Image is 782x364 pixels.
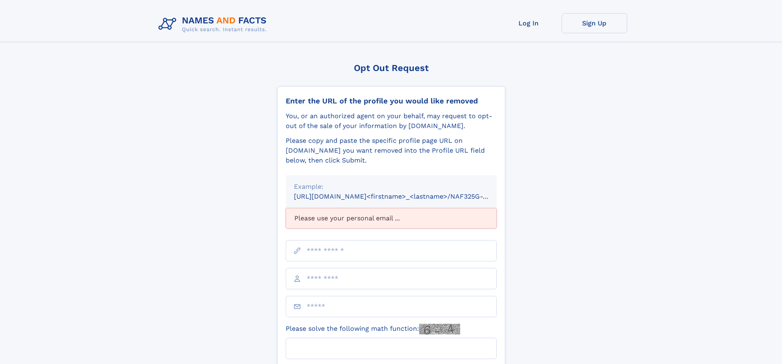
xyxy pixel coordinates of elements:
div: Please copy and paste the specific profile page URL on [DOMAIN_NAME] you want removed into the Pr... [286,136,497,165]
div: You, or an authorized agent on your behalf, may request to opt-out of the sale of your informatio... [286,111,497,131]
img: Logo Names and Facts [155,13,273,35]
div: Example: [294,182,488,192]
div: Opt Out Request [277,63,505,73]
label: Please solve the following math function: [286,324,460,334]
a: Sign Up [562,13,627,33]
small: [URL][DOMAIN_NAME]<firstname>_<lastname>/NAF325G-xxxxxxxx [294,192,512,200]
div: Please use your personal email ... [286,208,497,229]
a: Log In [496,13,562,33]
div: Enter the URL of the profile you would like removed [286,96,497,105]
